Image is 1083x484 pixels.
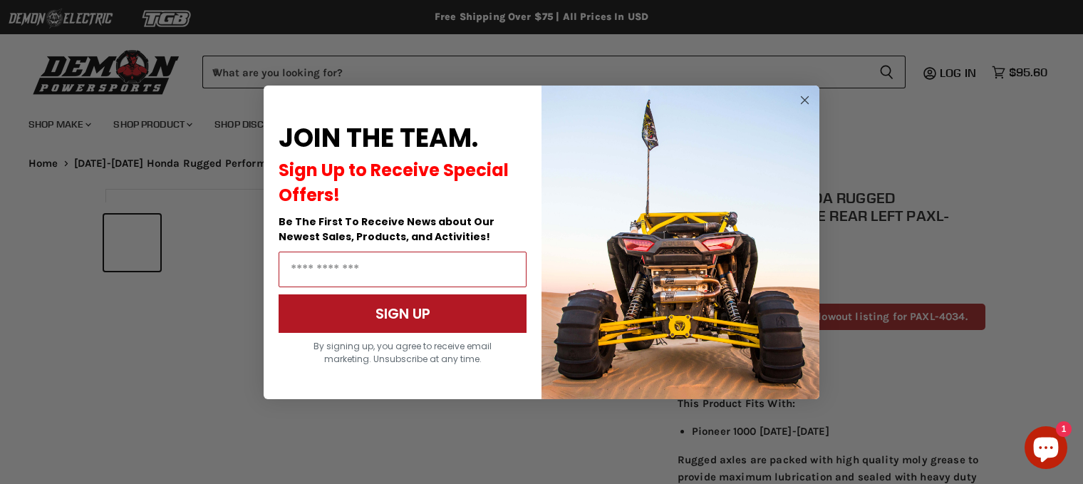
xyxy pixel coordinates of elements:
img: a9095488-b6e7-41ba-879d-588abfab540b.jpeg [541,86,819,399]
span: Sign Up to Receive Special Offers! [279,158,509,207]
span: By signing up, you agree to receive email marketing. Unsubscribe at any time. [313,340,492,365]
button: SIGN UP [279,294,527,333]
span: JOIN THE TEAM. [279,120,478,156]
inbox-online-store-chat: Shopify online store chat [1020,426,1072,473]
button: Close dialog [796,91,814,109]
input: Email Address [279,252,527,287]
span: Be The First To Receive News about Our Newest Sales, Products, and Activities! [279,215,494,244]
